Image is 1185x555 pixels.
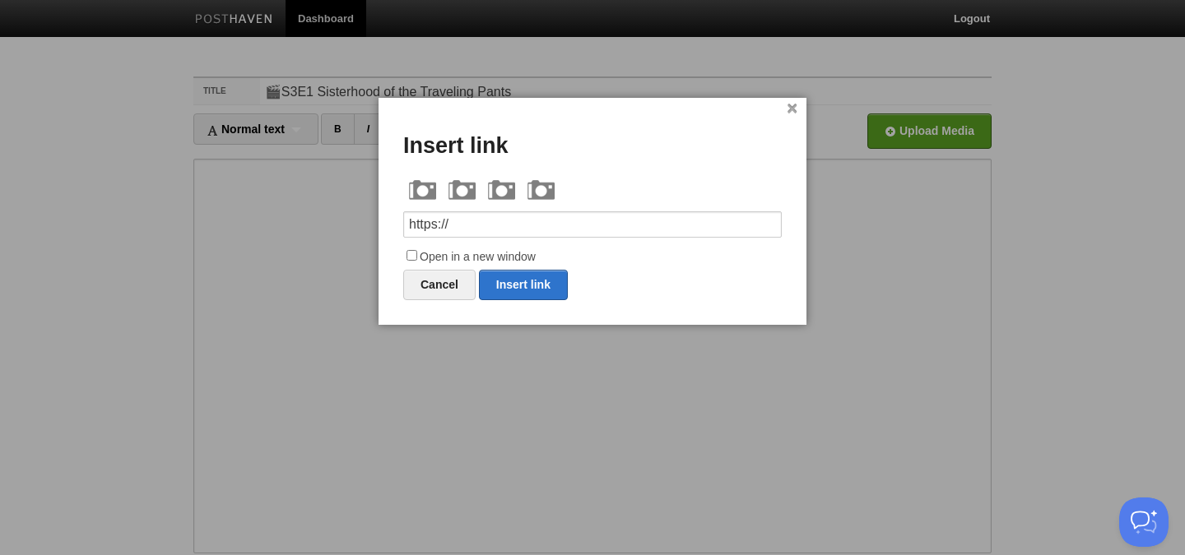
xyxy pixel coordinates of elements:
a: × [787,104,797,113]
img: image.png [403,170,443,210]
img: image.png [482,170,522,210]
img: image.png [522,170,561,210]
input: Open in a new window [407,250,417,261]
h3: Insert link [403,134,782,159]
img: image.png [443,170,482,210]
iframe: Help Scout Beacon - Open [1119,497,1169,547]
label: Open in a new window [403,247,782,267]
a: Cancel [403,270,476,300]
a: Insert link [479,270,568,300]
